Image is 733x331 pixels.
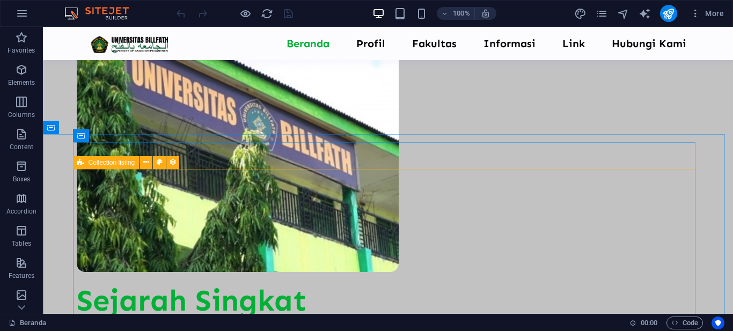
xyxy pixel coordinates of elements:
span: Code [671,317,698,329]
button: reload [260,7,273,20]
p: Features [9,271,34,280]
button: text_generator [639,7,651,20]
i: AI Writer [639,8,651,20]
a: Click to cancel selection. Double-click to open Pages [9,317,46,329]
span: 00 00 [641,317,657,329]
p: Accordion [6,207,36,216]
span: : [648,319,650,327]
button: publish [660,5,677,22]
i: On resize automatically adjust zoom level to fit chosen device. [481,9,490,18]
button: pages [596,7,609,20]
span: Collection listing [89,159,135,166]
p: Favorites [8,46,35,55]
button: Code [666,317,703,329]
h6: Session time [629,317,658,329]
button: 100% [437,7,475,20]
img: Editor Logo [62,7,142,20]
i: Publish [662,8,675,20]
i: Reload page [261,8,273,20]
button: Usercentrics [712,317,724,329]
i: Navigator [617,8,629,20]
button: design [574,7,587,20]
h6: 100% [453,7,470,20]
button: navigator [617,7,630,20]
p: Tables [12,239,31,248]
p: Columns [8,111,35,119]
i: Pages (Ctrl+Alt+S) [596,8,608,20]
p: Elements [8,78,35,87]
button: More [686,5,728,22]
i: Design (Ctrl+Alt+Y) [574,8,587,20]
p: Content [10,143,33,151]
p: Boxes [13,175,31,183]
button: Click here to leave preview mode and continue editing [239,7,252,20]
span: More [690,8,724,19]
